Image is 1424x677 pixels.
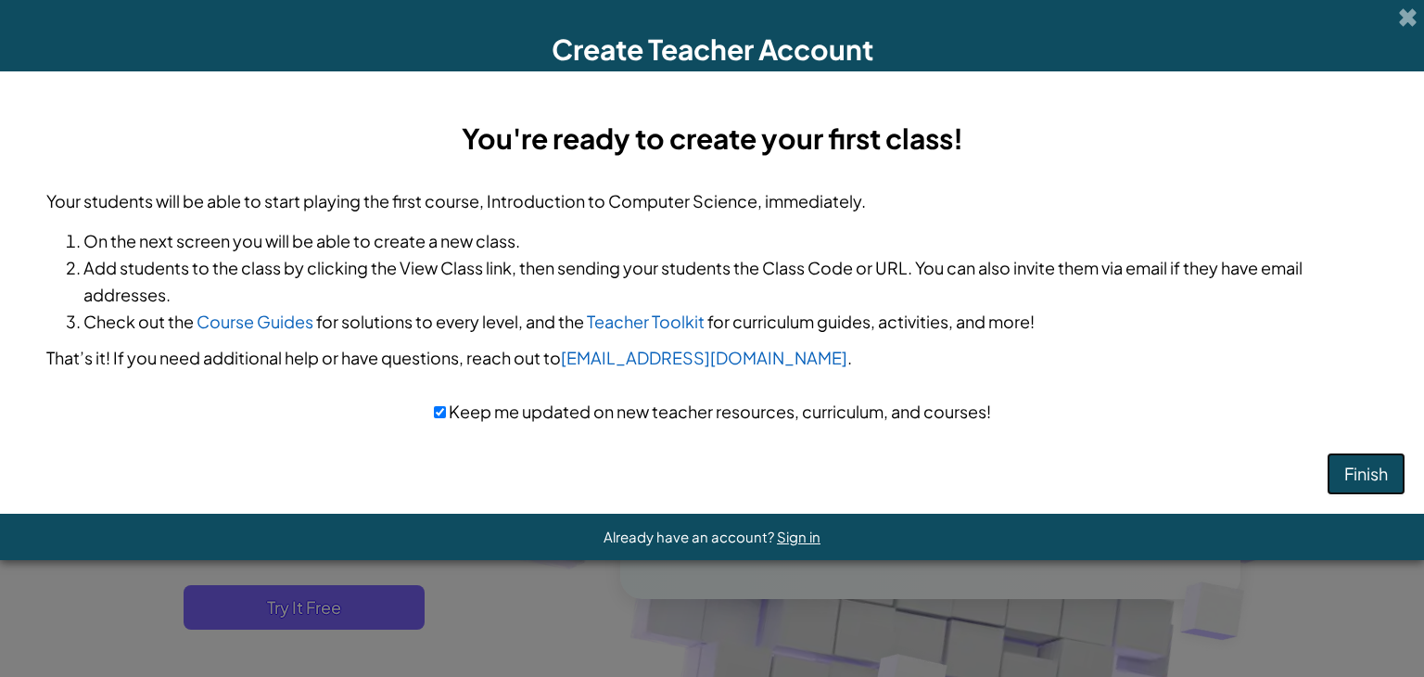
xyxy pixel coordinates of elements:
span: Check out the [83,311,194,332]
a: Course Guides [197,311,313,332]
span: for curriculum guides, activities, and more! [707,311,1035,332]
li: On the next screen you will be able to create a new class. [83,227,1378,254]
span: Keep me updated on new teacher resources, curriculum, and courses! [446,401,991,422]
h3: You're ready to create your first class! [46,118,1378,160]
li: Add students to the class by clicking the View Class link, then sending your students the Class C... [83,254,1378,308]
span: Create Teacher Account [552,32,873,67]
span: for solutions to every level, and the [316,311,584,332]
button: Finish [1327,453,1405,495]
a: [EMAIL_ADDRESS][DOMAIN_NAME] [561,347,847,368]
p: Your students will be able to start playing the first course, Introduction to Computer Science, i... [46,187,1378,214]
span: That’s it! If you need additional help or have questions, reach out to . [46,347,852,368]
a: Sign in [777,528,820,545]
a: Teacher Toolkit [587,311,705,332]
span: Already have an account? [604,528,777,545]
